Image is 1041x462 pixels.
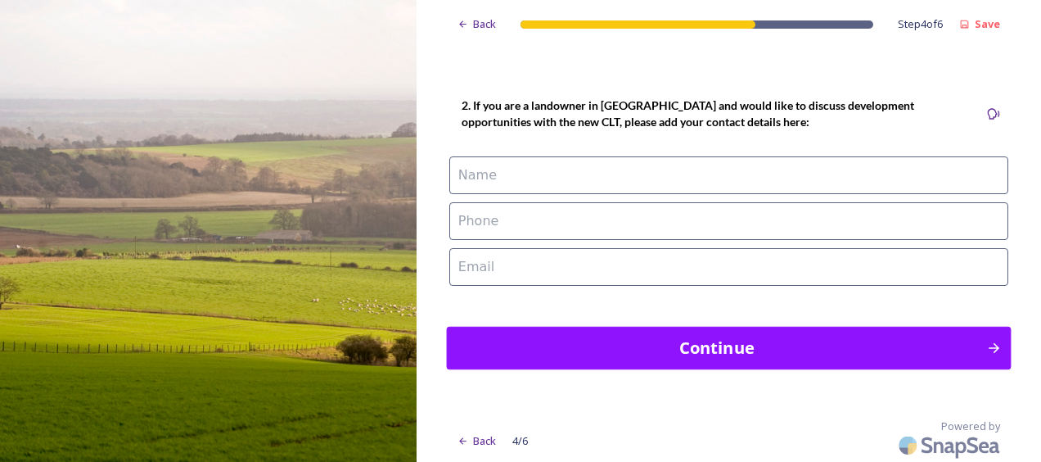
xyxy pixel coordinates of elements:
div: Continue [455,336,977,360]
span: Step 4 of 6 [898,16,943,32]
span: 4 / 6 [512,433,528,449]
span: Powered by [941,419,1000,434]
span: Back [473,16,496,32]
strong: 2. If you are a landowner in [GEOGRAPHIC_DATA] and would like to discuss development opportunitie... [462,98,917,129]
input: Phone [449,202,1008,240]
input: Name [449,156,1008,194]
span: Back [473,433,496,449]
button: Continue [446,326,1011,369]
strong: Save [975,16,1000,31]
input: Email [449,248,1008,286]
